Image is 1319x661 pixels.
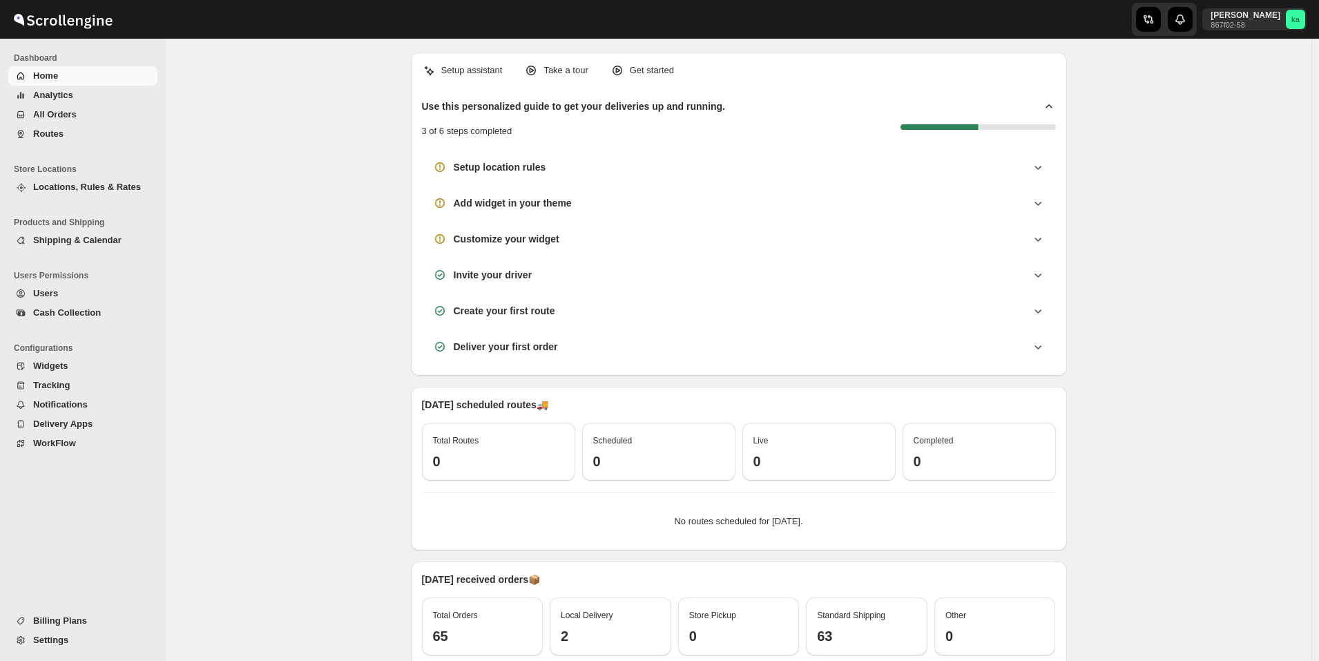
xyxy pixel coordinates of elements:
span: Delivery Apps [33,419,93,429]
span: Total Orders [433,611,478,620]
button: Notifications [8,395,157,414]
span: Total Routes [433,436,479,446]
button: Users [8,284,157,303]
button: Routes [8,124,157,144]
h3: Setup location rules [454,160,546,174]
button: Locations, Rules & Rates [8,178,157,197]
span: Billing Plans [33,615,87,626]
h2: Use this personalized guide to get your deliveries up and running. [422,99,726,113]
button: User menu [1202,8,1307,30]
button: WorkFlow [8,434,157,453]
p: Take a tour [543,64,588,77]
span: Configurations [14,343,159,354]
h3: Create your first route [454,304,555,318]
span: Cash Collection [33,307,101,318]
span: Locations, Rules & Rates [33,182,141,192]
p: Get started [630,64,674,77]
button: Tracking [8,376,157,395]
span: Live [753,436,769,446]
span: khaled alrashidi [1286,10,1305,29]
h3: 0 [945,628,1045,644]
span: Notifications [33,399,88,410]
h3: Deliver your first order [454,340,558,354]
button: Billing Plans [8,611,157,631]
h3: 0 [433,453,564,470]
span: Tracking [33,380,70,390]
span: Completed [914,436,954,446]
h3: 0 [753,453,885,470]
button: Cash Collection [8,303,157,323]
span: Analytics [33,90,73,100]
span: Scheduled [593,436,633,446]
span: Products and Shipping [14,217,159,228]
h3: 2 [561,628,660,644]
h3: 0 [914,453,1045,470]
img: ScrollEngine [11,2,115,37]
p: [DATE] received orders 📦 [422,573,1056,586]
h3: Customize your widget [454,232,559,246]
button: Settings [8,631,157,650]
h3: 0 [689,628,789,644]
span: Users [33,288,58,298]
span: Shipping & Calendar [33,235,122,245]
button: All Orders [8,105,157,124]
button: Shipping & Calendar [8,231,157,250]
p: [DATE] scheduled routes 🚚 [422,398,1056,412]
span: Widgets [33,361,68,371]
span: All Orders [33,109,77,119]
span: Users Permissions [14,270,159,281]
span: Dashboard [14,52,159,64]
span: Home [33,70,58,81]
span: Store Locations [14,164,159,175]
button: Delivery Apps [8,414,157,434]
span: Standard Shipping [817,611,885,620]
h3: Add widget in your theme [454,196,572,210]
p: 3 of 6 steps completed [422,124,512,138]
span: Store Pickup [689,611,736,620]
button: Home [8,66,157,86]
span: Other [945,611,966,620]
span: Local Delivery [561,611,613,620]
h3: 63 [817,628,916,644]
span: Settings [33,635,68,645]
text: ka [1291,15,1300,23]
p: [PERSON_NAME] [1211,10,1280,21]
button: Widgets [8,356,157,376]
button: Analytics [8,86,157,105]
h3: 65 [433,628,532,644]
h3: 0 [593,453,724,470]
p: Setup assistant [441,64,503,77]
span: Routes [33,128,64,139]
p: No routes scheduled for [DATE]. [433,515,1045,528]
span: WorkFlow [33,438,76,448]
p: 867f02-58 [1211,21,1280,29]
h3: Invite your driver [454,268,532,282]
